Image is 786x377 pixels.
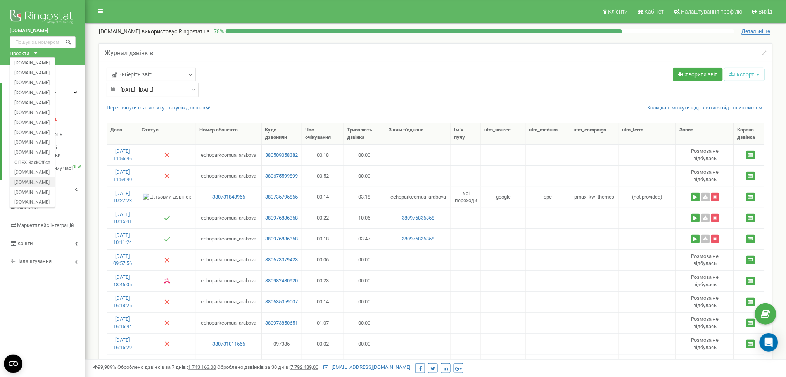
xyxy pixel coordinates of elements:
span: Кошти [17,240,33,246]
td: echoparkcomua_arabova [196,208,262,228]
td: Розмова не вiдбулась [676,291,734,312]
th: Тривалість дзвінка [344,123,386,144]
a: [DATE] 11:54:40 [113,169,132,182]
a: [DOMAIN_NAME] [14,130,50,134]
td: 00:00 [344,333,386,354]
a: [DOMAIN_NAME] [14,71,50,74]
td: Розмова не вiдбулась [676,165,734,186]
a: [DOMAIN_NAME] [14,100,50,104]
span: Кабінет [645,9,664,15]
th: Дата [107,123,138,144]
div: Open Intercom Messenger [760,333,778,352]
td: Розмова не вiдбулась [676,333,734,354]
td: 00:00 [344,249,386,270]
td: echoparkcomua_arabova [196,228,262,249]
span: Виберіть звіт... [112,71,156,78]
a: 380982480920 [265,277,299,285]
a: [DATE] 10:11:24 [113,232,132,246]
span: Оброблено дзвінків за 7 днів : [117,364,216,370]
a: Коли дані можуть відрізнятися вiд інших систем [648,104,763,112]
span: Налаштування [16,258,52,264]
th: Запис [676,123,734,144]
td: pmax_kw_themes [570,187,619,208]
span: використовує Ringostat на [142,28,210,35]
td: 02:01 [344,355,386,375]
a: [DATE] 16:15:29 [113,337,132,350]
th: utm_tеrm [619,123,676,144]
a: Завантажити [701,214,710,222]
td: 097385 [262,333,302,354]
td: 00:14 [302,291,344,312]
img: Цільовий дзвінок [143,194,191,201]
a: [DOMAIN_NAME] [14,190,50,194]
td: 00:23 [302,270,344,291]
a: 380976836358 [389,235,447,243]
a: 380731843966 [199,194,258,201]
a: [DATE] 09:57:56 [113,253,132,266]
a: [DATE] 11:55:46 [113,148,132,161]
th: Час очікування [302,123,344,144]
td: Розмова не вiдбулась [676,312,734,333]
a: [DOMAIN_NAME] [10,27,76,35]
a: [DATE] 18:46:05 [113,274,132,287]
td: 00:00 [344,291,386,312]
a: [DOMAIN_NAME] [14,150,50,154]
a: CITEX.BackOffice [14,160,50,164]
td: Розмова не вiдбулась [676,270,734,291]
th: utm_sourcе [481,123,526,144]
td: 00:00 [344,312,386,333]
td: Розмова не вiдбулась [676,249,734,270]
span: Налаштування профілю [681,9,743,15]
a: [DATE] 10:27:23 [113,190,132,204]
button: Експорт [724,68,765,81]
td: (not provided) [619,187,676,208]
td: echoparkcomua_arabova [196,270,262,291]
a: 380509058382 [265,152,299,159]
a: Центр звернень [2,83,85,101]
td: 00:00 [344,270,386,291]
th: utm_mеdium [526,123,570,144]
div: Проєкти [10,50,29,57]
a: 380976836358 [265,235,299,243]
span: Оброблено дзвінків за 30 днів : [217,364,318,370]
span: Маркетплейс інтеграцій [17,222,74,228]
th: Номер абонента [196,123,262,144]
th: Статус [138,123,196,144]
a: Виберіть звіт... [107,68,196,81]
img: Немає відповіді [164,152,170,158]
span: Клієнти [608,9,628,15]
a: [DATE] 17:05:03 [113,358,132,372]
button: Видалити запис [711,193,719,201]
a: Завантажити [701,235,710,243]
a: [DOMAIN_NAME] [14,81,50,85]
a: 380976836358 [389,214,447,222]
a: 380735795865 [265,194,299,201]
th: З ким з'єднано [385,123,451,144]
td: echoparkcomua_arabova [196,165,262,186]
td: 00:15 [302,355,344,375]
button: Видалити запис [711,235,719,243]
td: 00:18 [302,228,344,249]
img: Ringostat logo [10,8,76,27]
button: Видалити запис [711,214,719,222]
a: Завантажити [701,193,710,201]
td: echoparkcomua_arabova [196,144,262,165]
td: echoparkcomua_arabova [196,355,262,375]
td: 00:52 [302,165,344,186]
a: [DOMAIN_NAME] [14,111,50,114]
td: 01:07 [302,312,344,333]
th: utm_cаmpaign [570,123,619,144]
img: Немає відповіді [164,257,170,263]
img: Немає відповіді [164,341,170,347]
td: echoparkcomua_arabova [196,249,262,270]
a: [DATE] 16:15:44 [113,316,132,329]
td: Усі переходи [451,187,481,208]
a: 380675599899 [265,173,299,180]
a: [DOMAIN_NAME] [14,90,50,94]
th: Картка дзвінка [734,123,768,144]
td: 00:18 [302,144,344,165]
td: 00:00 [344,144,386,165]
p: 78 % [210,28,226,35]
h5: Журнал дзвінків [105,50,153,57]
span: 99,989% [93,364,116,370]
